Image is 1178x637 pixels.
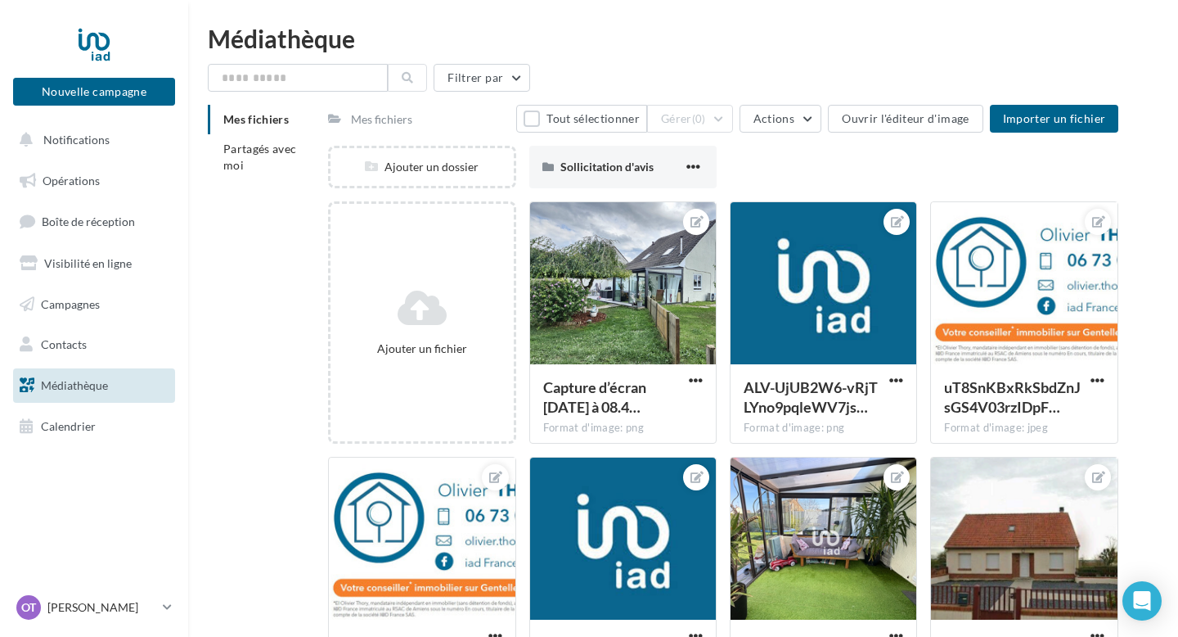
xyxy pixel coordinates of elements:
[41,419,96,433] span: Calendrier
[944,378,1081,416] span: uT8SnKBxRkSbdZnJsGS4V03rzIDpFHIXG0kASiD8q9WUJ1zLatw9Mrlqbl6-r5GJVRnuyDI2LydArVwR=s0
[42,215,135,228] span: Boîte de réception
[13,592,175,623] a: OT [PERSON_NAME]
[753,111,794,125] span: Actions
[692,112,706,125] span: (0)
[740,105,821,133] button: Actions
[1122,581,1162,621] div: Open Intercom Messenger
[330,159,513,175] div: Ajouter un dossier
[337,341,506,357] div: Ajouter un fichier
[41,296,100,310] span: Campagnes
[41,337,87,351] span: Contacts
[990,105,1119,133] button: Importer un fichier
[1003,111,1106,125] span: Importer un fichier
[47,599,156,616] p: [PERSON_NAME]
[13,78,175,106] button: Nouvelle campagne
[41,378,108,392] span: Médiathèque
[10,368,178,403] a: Médiathèque
[944,421,1104,436] div: Format d'image: jpeg
[43,133,110,147] span: Notifications
[21,599,36,616] span: OT
[351,111,412,128] div: Mes fichiers
[223,142,297,172] span: Partagés avec moi
[560,160,654,174] span: Sollicitation d'avis
[744,421,903,436] div: Format d'image: png
[10,328,178,362] a: Contacts
[647,105,733,133] button: Gérer(0)
[43,174,100,187] span: Opérations
[543,421,703,436] div: Format d'image: png
[208,26,1158,51] div: Médiathèque
[223,112,289,126] span: Mes fichiers
[10,409,178,444] a: Calendrier
[828,105,982,133] button: Ouvrir l'éditeur d'image
[744,378,878,416] span: ALV-UjUB2W6-vRjTLYno9pqleWV7jsXi_iTKmO6UDkqryzzsQJY-KNQ
[516,105,647,133] button: Tout sélectionner
[10,287,178,322] a: Campagnes
[434,64,530,92] button: Filtrer par
[543,378,646,416] span: Capture d’écran 2025-09-06 à 08.46.03
[44,256,132,270] span: Visibilité en ligne
[10,164,178,198] a: Opérations
[10,246,178,281] a: Visibilité en ligne
[10,204,178,239] a: Boîte de réception
[10,123,172,157] button: Notifications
